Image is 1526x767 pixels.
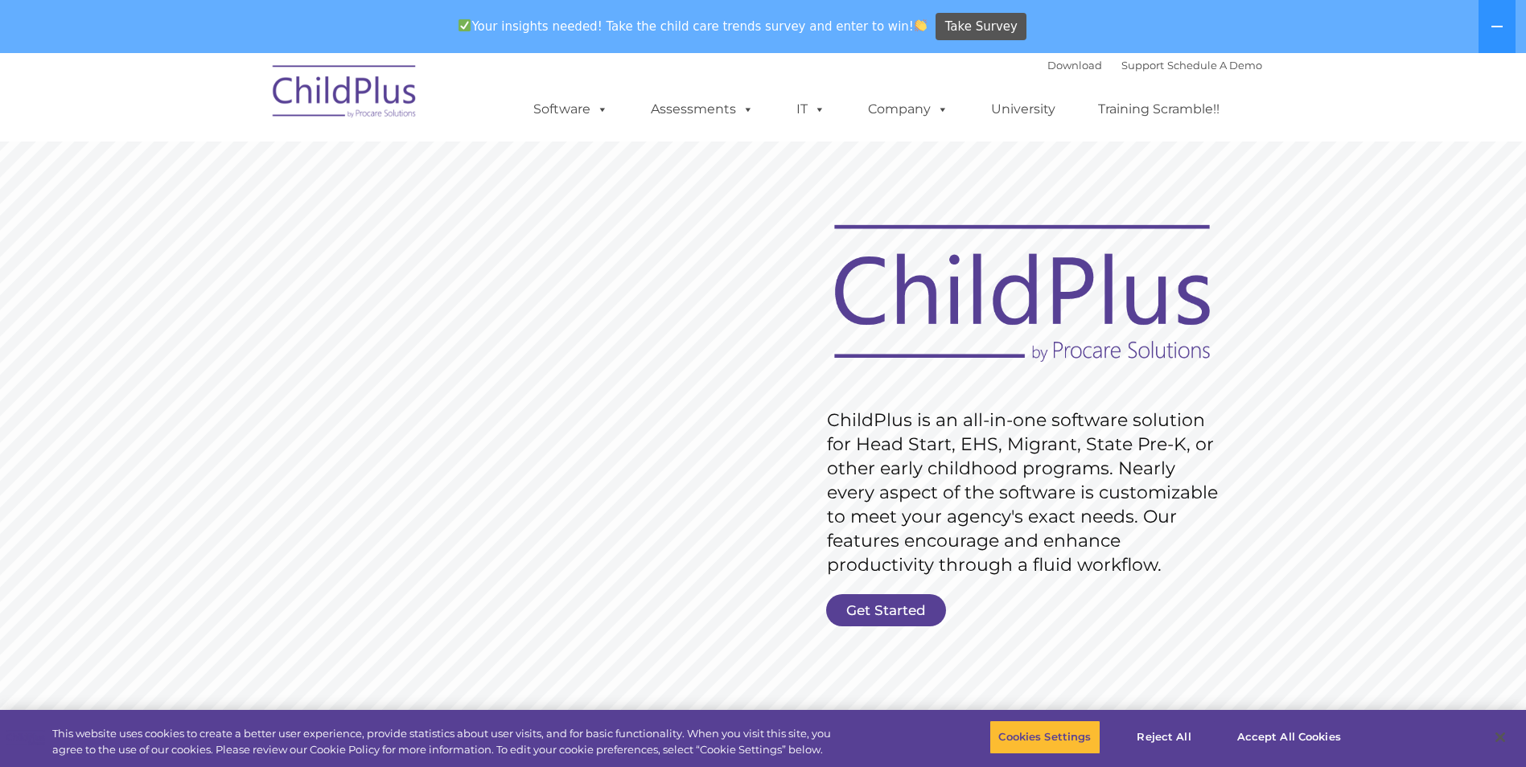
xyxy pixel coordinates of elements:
a: Support [1121,59,1164,72]
button: Reject All [1114,720,1215,754]
rs-layer: ChildPlus is an all-in-one software solution for Head Start, EHS, Migrant, State Pre-K, or other ... [827,408,1226,577]
img: 👏 [915,19,927,31]
img: ChildPlus by Procare Solutions [265,54,426,134]
a: Software [517,93,624,125]
a: Company [852,93,965,125]
button: Close [1483,720,1518,755]
a: Get Started [826,594,946,626]
a: Download [1047,59,1102,72]
div: This website uses cookies to create a better user experience, provide statistics about user visit... [52,726,839,757]
a: Training Scramble!! [1082,93,1236,125]
a: Take Survey [936,13,1026,41]
img: ✅ [459,19,471,31]
span: Take Survey [945,13,1018,41]
span: Your insights needed! Take the child care trends survey and enter to win! [452,10,934,42]
button: Accept All Cookies [1228,720,1350,754]
a: IT [780,93,841,125]
a: Schedule A Demo [1167,59,1262,72]
button: Cookies Settings [989,720,1100,754]
a: Assessments [635,93,770,125]
a: University [975,93,1071,125]
font: | [1047,59,1262,72]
